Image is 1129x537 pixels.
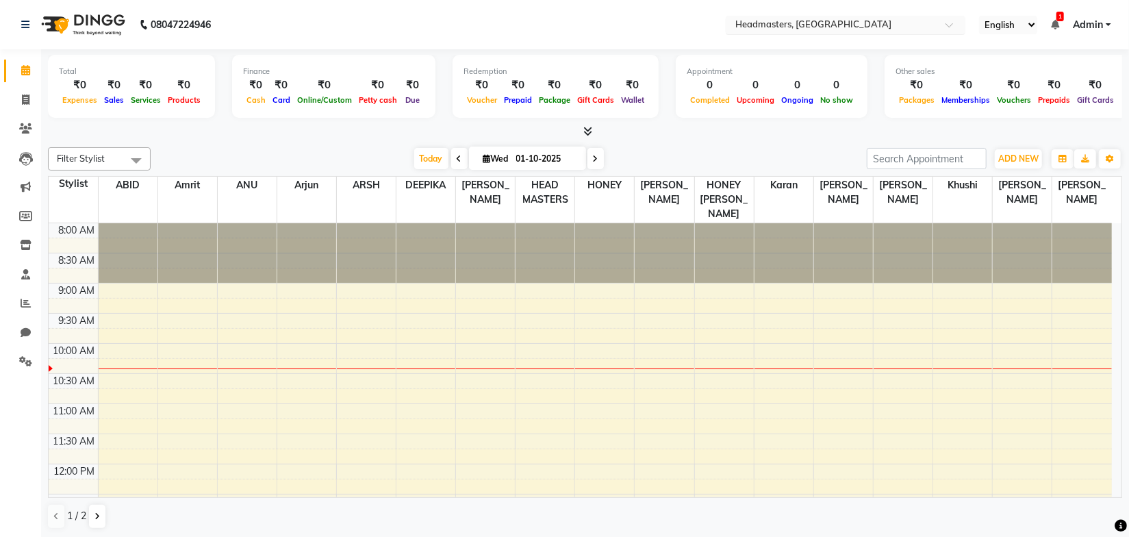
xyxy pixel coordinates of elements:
[695,177,754,223] span: HONEY [PERSON_NAME]
[995,149,1042,168] button: ADD NEW
[500,95,535,105] span: Prepaid
[396,177,455,194] span: DEEPIKA
[151,5,211,44] b: 08047224946
[687,66,857,77] div: Appointment
[896,77,938,93] div: ₹0
[51,404,98,419] div: 11:00 AM
[874,177,933,208] span: [PERSON_NAME]
[480,153,512,164] span: Wed
[127,95,164,105] span: Services
[574,95,618,105] span: Gift Cards
[464,66,648,77] div: Redemption
[618,77,648,93] div: ₹0
[938,77,993,93] div: ₹0
[99,177,157,194] span: ABID
[464,77,500,93] div: ₹0
[500,77,535,93] div: ₹0
[101,95,127,105] span: Sales
[56,223,98,238] div: 8:00 AM
[243,95,269,105] span: Cash
[57,153,105,164] span: Filter Stylist
[896,95,938,105] span: Packages
[778,95,817,105] span: Ongoing
[516,177,574,208] span: HEAD MASTERS
[35,5,129,44] img: logo
[243,66,424,77] div: Finance
[51,344,98,358] div: 10:00 AM
[414,148,448,169] span: Today
[1035,77,1074,93] div: ₹0
[733,77,778,93] div: 0
[464,95,500,105] span: Voucher
[817,77,857,93] div: 0
[1052,177,1112,208] span: [PERSON_NAME]
[67,509,86,523] span: 1 / 2
[456,177,515,208] span: [PERSON_NAME]
[1074,77,1117,93] div: ₹0
[337,177,396,194] span: ARSH
[618,95,648,105] span: Wallet
[164,77,204,93] div: ₹0
[101,77,127,93] div: ₹0
[1051,18,1059,31] a: 1
[993,95,1035,105] span: Vouchers
[687,95,733,105] span: Completed
[867,148,987,169] input: Search Appointment
[51,464,98,479] div: 12:00 PM
[1056,12,1064,21] span: 1
[998,153,1039,164] span: ADD NEW
[51,374,98,388] div: 10:30 AM
[575,177,634,194] span: HONEY
[402,95,423,105] span: Due
[56,284,98,298] div: 9:00 AM
[355,95,401,105] span: Petty cash
[754,177,813,194] span: Karan
[127,77,164,93] div: ₹0
[269,95,294,105] span: Card
[512,149,581,169] input: 2025-10-01
[294,95,355,105] span: Online/Custom
[993,77,1035,93] div: ₹0
[1073,18,1103,32] span: Admin
[814,177,873,208] span: [PERSON_NAME]
[355,77,401,93] div: ₹0
[535,77,574,93] div: ₹0
[1035,95,1074,105] span: Prepaids
[1074,95,1117,105] span: Gift Cards
[733,95,778,105] span: Upcoming
[59,95,101,105] span: Expenses
[243,77,269,93] div: ₹0
[49,177,98,191] div: Stylist
[687,77,733,93] div: 0
[401,77,424,93] div: ₹0
[218,177,277,194] span: ANU
[59,66,204,77] div: Total
[817,95,857,105] span: No show
[993,177,1052,208] span: [PERSON_NAME]
[56,253,98,268] div: 8:30 AM
[59,77,101,93] div: ₹0
[51,434,98,449] div: 11:30 AM
[635,177,694,208] span: [PERSON_NAME]
[51,495,98,509] div: 12:30 PM
[56,314,98,328] div: 9:30 AM
[294,77,355,93] div: ₹0
[896,66,1117,77] div: Other sales
[778,77,817,93] div: 0
[164,95,204,105] span: Products
[277,177,336,194] span: Arjun
[574,77,618,93] div: ₹0
[535,95,574,105] span: Package
[938,95,993,105] span: Memberships
[269,77,294,93] div: ₹0
[933,177,992,194] span: Khushi
[158,177,217,194] span: Amrit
